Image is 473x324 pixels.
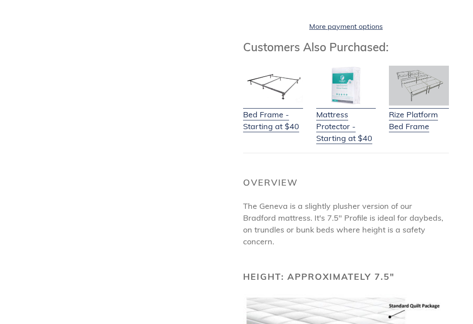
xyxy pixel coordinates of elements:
[245,21,447,32] a: More payment options
[243,41,449,54] h3: Customers Also Purchased:
[243,66,303,106] img: Bed Frame
[316,66,376,106] img: Mattress Protector
[243,201,449,248] p: The Geneva is a slightly plusher version of our Bradford mattress. It's 7.5" Profile is ideal for...
[316,98,376,144] a: Mattress Protector - Starting at $40
[243,98,303,133] a: Bed Frame - Starting at $40
[243,178,449,188] h2: Overview
[389,98,449,133] a: Rize Platform Bed Frame
[389,66,449,106] img: Adjustable Base
[243,271,395,282] b: Height: Approximately 7.5"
